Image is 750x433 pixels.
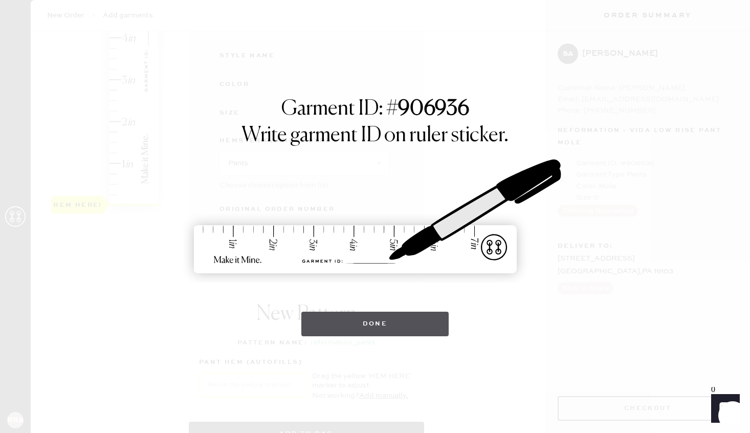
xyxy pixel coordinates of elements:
img: ruler-sticker-sharpie.svg [183,133,567,301]
button: Done [301,312,449,336]
iframe: Front Chat [701,387,745,431]
strong: 906936 [398,99,469,119]
h1: Write garment ID on ruler sticker. [241,123,509,148]
h1: Garment ID: # [281,97,469,123]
